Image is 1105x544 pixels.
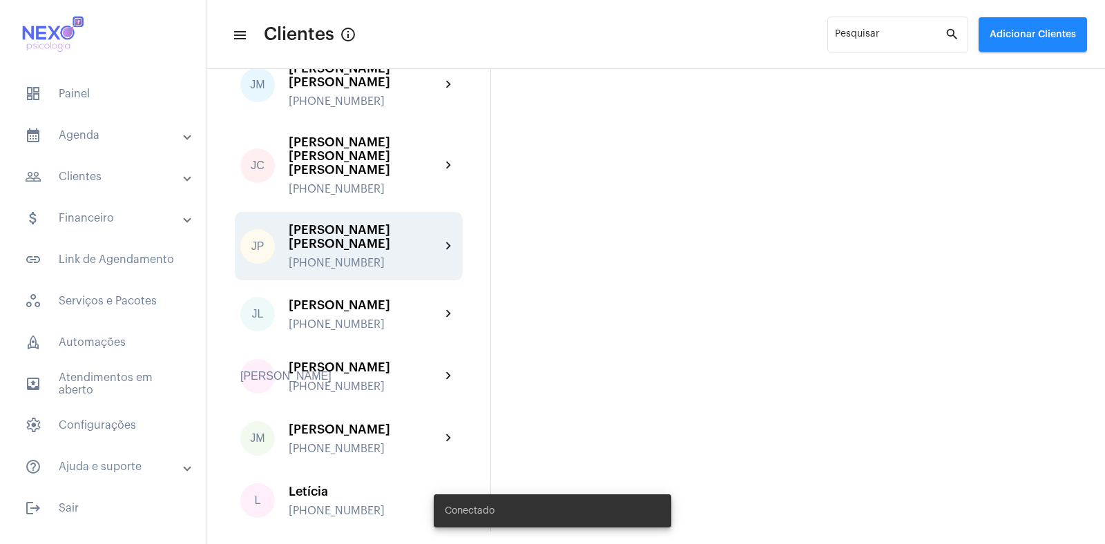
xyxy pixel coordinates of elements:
[25,127,184,144] mat-panel-title: Agenda
[14,243,193,276] span: Link de Agendamento
[979,17,1087,52] button: Adicionar Clientes
[25,168,41,185] mat-icon: sidenav icon
[289,485,441,498] div: Letícia
[25,251,41,268] mat-icon: sidenav icon
[289,223,441,251] div: [PERSON_NAME] [PERSON_NAME]
[264,23,334,46] span: Clientes
[8,450,206,483] mat-expansion-panel-header: sidenav iconAjuda e suporte
[289,443,441,455] div: [PHONE_NUMBER]
[25,458,184,475] mat-panel-title: Ajuda e suporte
[289,257,441,269] div: [PHONE_NUMBER]
[289,61,441,89] div: [PERSON_NAME] [PERSON_NAME]
[14,492,193,525] span: Sair
[25,210,41,226] mat-icon: sidenav icon
[289,380,441,393] div: [PHONE_NUMBER]
[25,127,41,144] mat-icon: sidenav icon
[8,202,206,235] mat-expansion-panel-header: sidenav iconFinanceiro
[25,168,184,185] mat-panel-title: Clientes
[340,26,356,43] mat-icon: Button that displays a tooltip when focused or hovered over
[240,421,275,456] div: JM
[289,422,441,436] div: [PERSON_NAME]
[289,505,441,517] div: [PHONE_NUMBER]
[445,504,494,518] span: Conectado
[441,430,457,447] mat-icon: chevron_right
[25,376,41,392] mat-icon: sidenav icon
[8,119,206,152] mat-expansion-panel-header: sidenav iconAgenda
[25,417,41,434] span: sidenav icon
[441,157,457,174] mat-icon: chevron_right
[232,27,246,43] mat-icon: sidenav icon
[14,284,193,318] span: Serviços e Pacotes
[289,318,441,331] div: [PHONE_NUMBER]
[11,7,92,62] img: 616cf56f-bdc5-9e2e-9429-236ee6dd82e0.jpg
[25,458,41,475] mat-icon: sidenav icon
[25,334,41,351] span: sidenav icon
[289,360,441,374] div: [PERSON_NAME]
[441,306,457,322] mat-icon: chevron_right
[441,77,457,93] mat-icon: chevron_right
[240,68,275,102] div: JM
[14,409,193,442] span: Configurações
[14,367,193,400] span: Atendimentos em aberto
[289,298,441,312] div: [PERSON_NAME]
[240,359,275,394] div: [PERSON_NAME]
[14,77,193,110] span: Painel
[289,95,441,108] div: [PHONE_NUMBER]
[25,210,184,226] mat-panel-title: Financeiro
[240,229,275,264] div: JP
[240,297,275,331] div: JL
[240,148,275,183] div: JC
[240,483,275,518] div: L
[441,368,457,385] mat-icon: chevron_right
[25,86,41,102] span: sidenav icon
[8,160,206,193] mat-expansion-panel-header: sidenav iconClientes
[945,26,961,43] mat-icon: search
[334,21,362,48] button: Button that displays a tooltip when focused or hovered over
[441,238,457,255] mat-icon: chevron_right
[25,500,41,516] mat-icon: sidenav icon
[14,326,193,359] span: Automações
[835,32,945,43] input: Pesquisar
[289,183,441,195] div: [PHONE_NUMBER]
[25,293,41,309] span: sidenav icon
[990,30,1076,39] span: Adicionar Clientes
[289,135,441,177] div: [PERSON_NAME] [PERSON_NAME] [PERSON_NAME]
